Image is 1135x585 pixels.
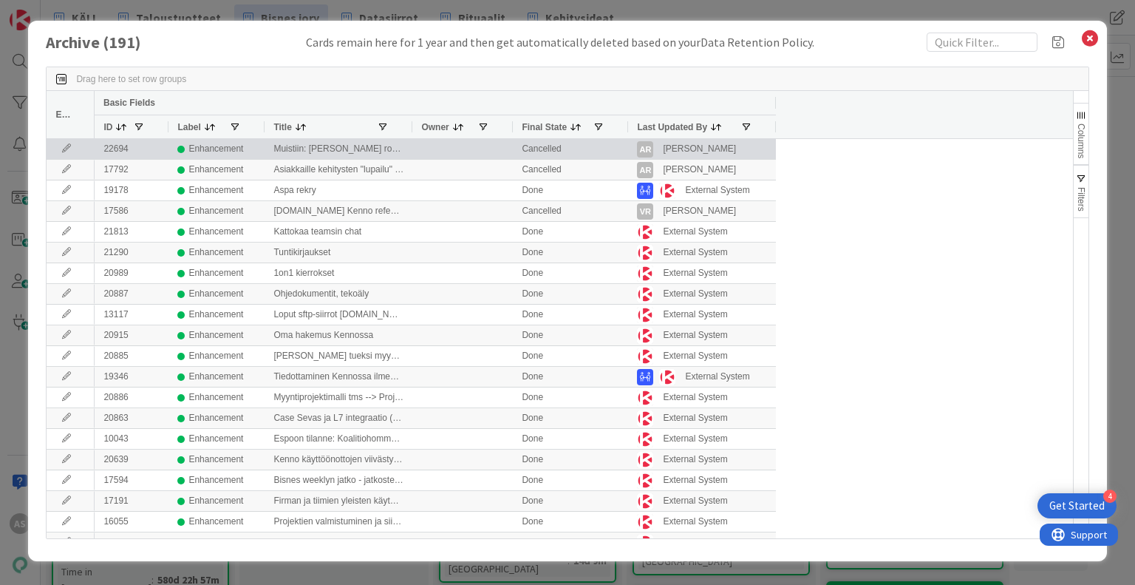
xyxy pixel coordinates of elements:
div: External System [685,368,749,386]
div: Enhancement [188,492,243,510]
div: 20989 [95,263,168,283]
div: External System [663,285,727,303]
div: 19346 [95,367,168,387]
div: Firman ja tiimien yleisten käytäntöjen määrittely ja jalkautus [265,491,412,511]
span: Data Retention Policy [701,35,812,50]
div: External System [663,264,727,283]
div: 20885 [95,346,168,366]
div: [PERSON_NAME] tueksi myyntipalsuihin [265,346,412,366]
div: External System [663,409,727,427]
img: ES [637,328,653,344]
div: External System [663,305,727,324]
div: External System [663,243,727,262]
img: ES [637,452,653,468]
span: Basic Fields [103,98,155,108]
span: Label [177,122,200,132]
div: Done [513,263,628,283]
div: Muistiin: [PERSON_NAME] roolin pirstominen? Designer taloustuotteisiin? Testaus? Milloin ajankoht... [265,139,412,159]
div: 22694 [95,139,168,159]
img: ES [637,286,653,302]
div: Enhancement [188,388,243,407]
img: ES [659,183,675,199]
div: Loput sftp-siirrot [DOMAIN_NAME] -osoitteeseen -- >Juhon kanssa läpikäynti? [265,305,412,325]
div: Enhancement [188,181,243,200]
div: Enhancement [188,430,243,448]
span: Support [31,2,67,20]
div: Myyntiprojektimalli tms --> Projektinaikaiset myynnin vastuut case Lahden Kaupunki, [GEOGRAPHIC_D... [265,388,412,408]
div: Done [513,429,628,449]
div: Case Sevas ja L7 integraatio (Investment) [265,408,412,428]
div: Kattokaa teamsin chat [265,222,412,242]
div: Oma hakemus Kennossa [265,325,412,345]
div: Enhancement [188,305,243,324]
div: 1on1 kierrokset [265,263,412,283]
div: Enhancement [188,368,243,386]
div: Enhancement [188,471,243,490]
div: 10043 [95,429,168,449]
div: External System [663,326,727,345]
div: Enhancement [188,347,243,365]
div: Aspa rekry [265,180,412,200]
div: AR [637,162,653,178]
div: Enhancement [188,202,243,220]
div: Done [513,491,628,511]
div: Open Get Started checklist, remaining modules: 4 [1037,493,1117,518]
img: ES [637,493,653,510]
div: [PERSON_NAME] [663,140,736,158]
span: Columns [1076,124,1086,158]
div: Enhancement [188,513,243,531]
div: Done [513,243,628,263]
img: ES [637,473,653,489]
div: [DOMAIN_NAME] Kenno refevideo, [GEOGRAPHIC_DATA]? + refekäynnit yleisesti [265,201,412,221]
div: Done [513,305,628,325]
div: External System [663,347,727,365]
div: Cancelled [513,160,628,180]
div: Ohjedokumentit, tekoäly [265,284,412,304]
div: External System [685,181,749,200]
div: Done [513,408,628,428]
div: Tuntikirjaukset [265,243,412,263]
div: Enhancement [188,264,243,283]
div: 20886 [95,388,168,408]
img: ES [637,410,653,427]
div: Enhancement [188,285,243,303]
div: Asiakkaille kehitysten "lupailu" case [PERSON_NAME] ja Espoo [265,160,412,180]
div: Asiakastapahtuman mainostaminen [265,532,412,552]
div: Done [513,532,628,552]
div: 20863 [95,408,168,428]
span: Owner [421,122,449,132]
div: Cards remain here for 1 year and then get automatically deleted based on your . [306,33,814,51]
div: Enhancement [188,223,243,241]
div: External System [663,513,727,531]
div: 17191 [95,491,168,511]
input: Quick Filter... [927,33,1037,52]
div: [PERSON_NAME] [663,160,736,179]
span: Filters [1076,187,1086,212]
img: ES [637,266,653,282]
img: ES [637,224,653,240]
div: 21290 [95,243,168,263]
div: External System [663,471,727,490]
div: 21813 [95,222,168,242]
div: External System [663,533,727,552]
div: [PERSON_NAME] [663,202,736,220]
div: External System [663,388,727,407]
div: External System [663,223,727,241]
div: Enhancement [188,409,243,427]
img: ES [637,348,653,365]
span: Title [273,122,291,132]
div: 16055 [95,512,168,532]
span: Edit [55,109,71,120]
img: ES [637,431,653,447]
div: 20639 [95,450,168,470]
div: Cancelled [513,139,628,159]
div: Done [513,325,628,345]
div: 19016 [95,532,168,552]
div: Done [513,470,628,490]
div: 4 [1103,490,1117,503]
div: External System [663,492,727,510]
div: Row Groups [76,74,186,84]
span: Drag here to set row groups [76,74,186,84]
div: 17586 [95,201,168,221]
div: Research [188,533,226,552]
